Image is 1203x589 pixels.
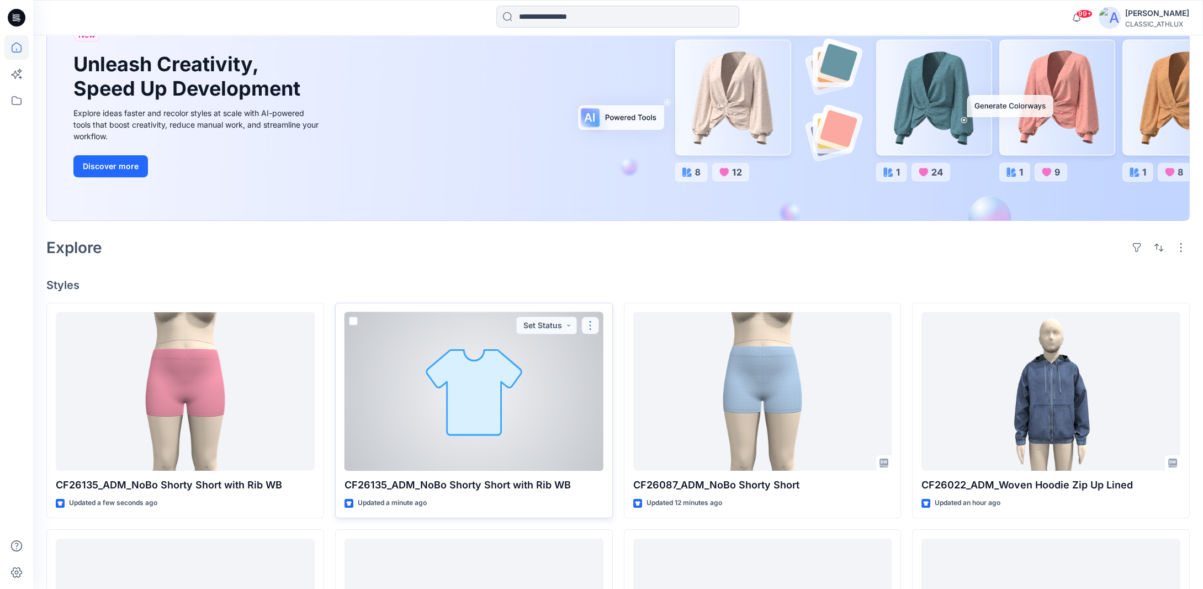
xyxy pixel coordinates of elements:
h1: Unleash Creativity, Speed Up Development [73,52,305,100]
h4: Styles [46,278,1190,292]
p: CF26022_ADM_Woven Hoodie Zip Up Lined [921,477,1180,493]
p: Updated 12 minutes ago [646,497,722,509]
div: Explore ideas faster and recolor styles at scale with AI-powered tools that boost creativity, red... [73,107,322,142]
p: CF26087_ADM_NoBo Shorty Short [633,477,892,493]
p: CF26135_ADM_NoBo Shorty Short with Rib WB [345,477,603,493]
a: CF26135_ADM_NoBo Shorty Short with Rib WB [56,312,315,471]
a: CF26135_ADM_NoBo Shorty Short with Rib WB [345,312,603,471]
a: Discover more [73,155,322,177]
a: CF26087_ADM_NoBo Shorty Short [633,312,892,471]
a: CF26022_ADM_Woven Hoodie Zip Up Lined [921,312,1180,471]
p: Updated a minute ago [358,497,427,509]
img: avatar [1099,7,1121,29]
button: Discover more [73,155,148,177]
div: CLASSIC_ATHLUX [1125,20,1189,28]
div: [PERSON_NAME] [1125,7,1189,20]
p: Updated a few seconds ago [69,497,157,509]
p: Updated an hour ago [935,497,1000,509]
p: CF26135_ADM_NoBo Shorty Short with Rib WB [56,477,315,493]
h2: Explore [46,239,102,256]
span: 99+ [1076,9,1093,18]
